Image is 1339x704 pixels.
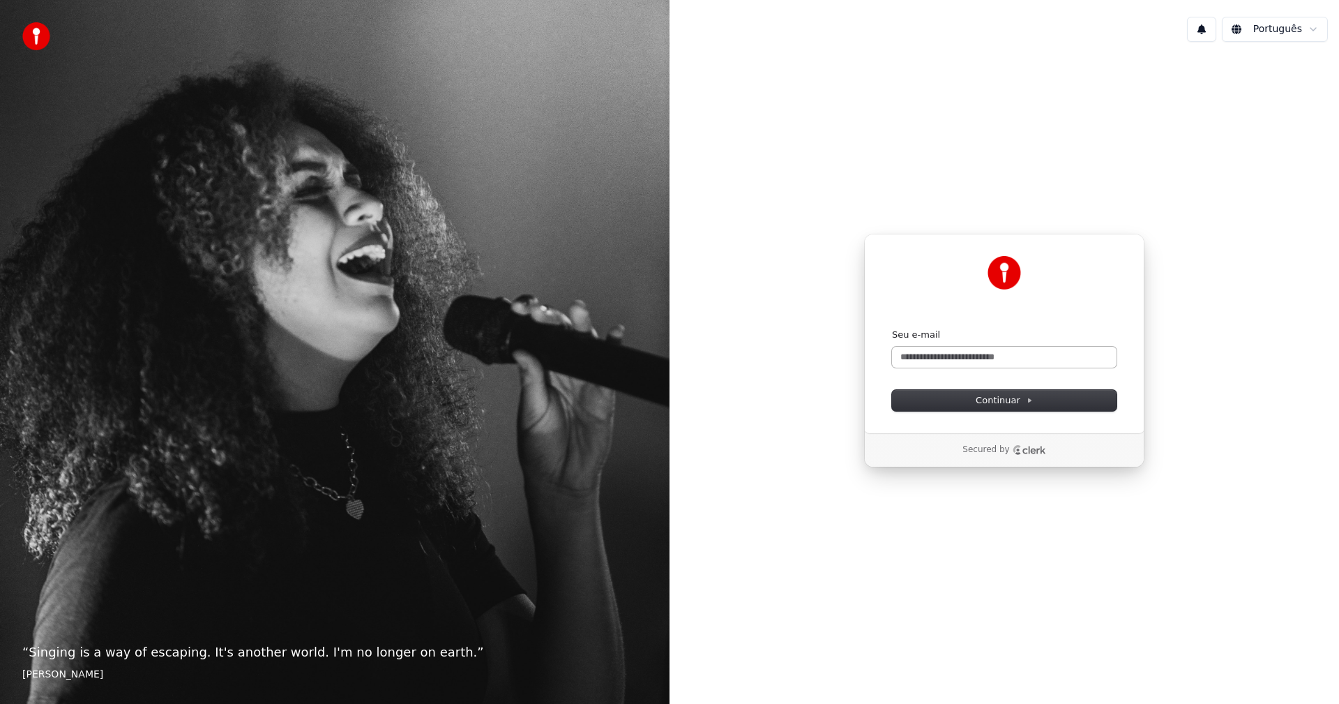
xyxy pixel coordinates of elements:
label: Seu e-mail [892,329,940,341]
span: Continuar [976,394,1033,407]
img: youka [22,22,50,50]
footer: [PERSON_NAME] [22,668,647,682]
img: Youka [988,256,1021,290]
p: Secured by [962,444,1009,456]
p: “ Singing is a way of escaping. It's another world. I'm no longer on earth. ” [22,643,647,662]
button: Continuar [892,390,1117,411]
a: Clerk logo [1013,445,1046,455]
